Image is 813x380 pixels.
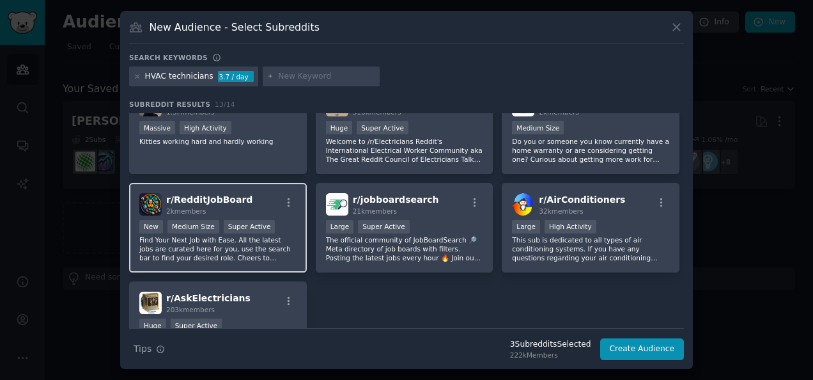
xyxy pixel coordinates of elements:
[166,293,251,303] span: r/ AskElectricians
[180,121,231,134] div: High Activity
[215,100,235,108] span: 13 / 14
[510,339,591,351] div: 3 Subreddit s Selected
[600,338,685,360] button: Create Audience
[512,137,669,164] p: Do you or someone you know currently have a home warranty or are considering getting one? Curious...
[539,207,583,215] span: 32k members
[545,220,596,234] div: High Activity
[139,137,297,146] p: Kitties working hard and hardly working
[512,220,540,234] div: Large
[139,319,166,332] div: Huge
[539,108,579,116] span: 2k members
[512,235,669,262] p: This sub is dedicated to all types of air conditioning systems. If you have any questions regardi...
[326,193,348,216] img: jobboardsearch
[139,235,297,262] p: Find Your Next Job with Ease. All the latest jobs are curated here for you, use the search bar to...
[326,137,483,164] p: Welcome to /r/Electricians Reddit's International Electrical Worker Community aka The Great Reddi...
[353,108,401,116] span: 516k members
[358,220,410,234] div: Super Active
[139,193,162,216] img: RedditJobBoard
[326,220,354,234] div: Large
[166,207,206,215] span: 2k members
[326,235,483,262] p: The official community of JobBoardSearch 🔎 Meta directory of job boards with filters. Posting the...
[139,121,175,134] div: Massive
[357,121,408,134] div: Super Active
[539,194,625,205] span: r/ AirConditioners
[218,71,254,83] div: 3.7 / day
[510,351,591,360] div: 222k Members
[166,306,215,313] span: 203k members
[224,220,275,234] div: Super Active
[139,220,163,234] div: New
[326,121,353,134] div: Huge
[129,338,169,360] button: Tips
[139,292,162,314] img: AskElectricians
[512,193,534,216] img: AirConditioners
[167,220,219,234] div: Medium Size
[171,319,222,332] div: Super Active
[512,121,564,134] div: Medium Size
[145,71,213,83] div: HVAC technicians
[134,342,151,356] span: Tips
[129,100,210,109] span: Subreddit Results
[278,71,375,83] input: New Keyword
[150,20,320,34] h3: New Audience - Select Subreddits
[129,53,208,62] h3: Search keywords
[353,207,397,215] span: 21k members
[166,194,252,205] span: r/ RedditJobBoard
[353,194,439,205] span: r/ jobboardsearch
[166,108,215,116] span: 1.5M members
